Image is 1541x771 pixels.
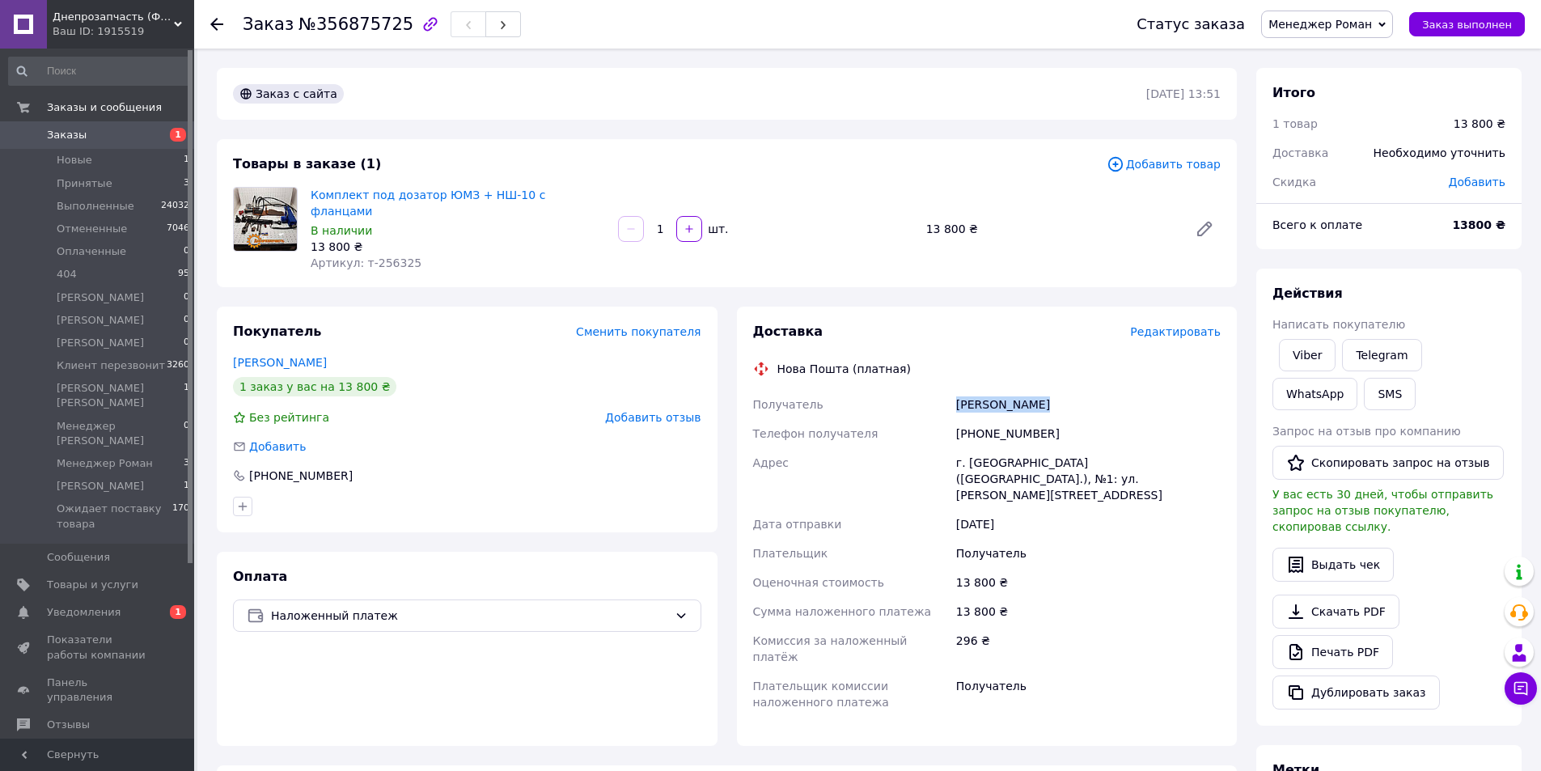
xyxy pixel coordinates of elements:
span: Комиссия за наложенный платёж [753,634,908,663]
span: Наложенный платеж [271,607,668,625]
a: Комплект под дозатор ЮМЗ + НШ-10 с фланцами [311,189,545,218]
span: Скидка [1272,176,1316,189]
button: Выдать чек [1272,548,1394,582]
span: Уведомления [47,605,121,620]
span: 3260 [167,358,189,373]
span: Заказ [243,15,294,34]
span: Оплата [233,569,287,584]
span: 3 [184,456,189,471]
div: 13 800 ₴ [311,239,605,255]
span: Итого [1272,85,1315,100]
span: Заказы и сообщения [47,100,162,115]
div: 13 800 ₴ [920,218,1182,240]
span: Принятые [57,176,112,191]
span: 1 [170,128,186,142]
span: Менеджер [PERSON_NAME] [57,419,184,448]
div: 13 800 ₴ [1454,116,1505,132]
span: Дата отправки [753,518,842,531]
span: 0 [184,313,189,328]
span: Плательщик [753,547,828,560]
div: 13 800 ₴ [953,568,1224,597]
div: Получатель [953,671,1224,717]
span: 1 [184,153,189,167]
a: Печать PDF [1272,635,1393,669]
span: Запрос на отзыв про компанию [1272,425,1461,438]
button: Дублировать заказ [1272,676,1440,710]
span: Добавить отзыв [605,411,701,424]
span: [PERSON_NAME] [PERSON_NAME] [57,381,184,410]
a: Viber [1279,339,1336,371]
a: Скачать PDF [1272,595,1399,629]
span: Добавить товар [1107,155,1221,173]
span: Покупатель [233,324,321,339]
span: 0 [184,419,189,448]
span: Сообщения [47,550,110,565]
span: 0 [184,290,189,305]
div: 296 ₴ [953,626,1224,671]
div: г. [GEOGRAPHIC_DATA] ([GEOGRAPHIC_DATA].), №1: ул. [PERSON_NAME][STREET_ADDRESS] [953,448,1224,510]
span: Заказ выполнен [1422,19,1512,31]
span: 0 [184,244,189,259]
span: 95 [178,267,189,282]
span: №356875725 [298,15,413,34]
span: Товары и услуги [47,578,138,592]
span: Показатели работы компании [47,633,150,662]
a: [PERSON_NAME] [233,356,327,369]
div: [PHONE_NUMBER] [248,468,354,484]
input: Поиск [8,57,191,86]
span: Получатель [753,398,823,411]
a: Telegram [1342,339,1421,371]
span: [PERSON_NAME] [57,336,144,350]
div: Заказ с сайта [233,84,344,104]
span: Отмененные [57,222,127,236]
span: Выполненные [57,199,134,214]
span: В наличии [311,224,372,237]
span: 170 [172,502,189,531]
a: WhatsApp [1272,378,1357,410]
div: Вернуться назад [210,16,223,32]
time: [DATE] 13:51 [1146,87,1221,100]
span: У вас есть 30 дней, чтобы отправить запрос на отзыв покупателю, скопировав ссылку. [1272,488,1493,533]
span: 1 [184,381,189,410]
button: Чат с покупателем [1505,672,1537,705]
span: [PERSON_NAME] [57,313,144,328]
span: Телефон получателя [753,427,878,440]
div: [PHONE_NUMBER] [953,419,1224,448]
span: 3 [184,176,189,191]
span: Товары в заказе (1) [233,156,381,172]
span: 404 [57,267,77,282]
div: [PERSON_NAME] [953,390,1224,419]
span: Доставка [1272,146,1328,159]
span: Заказы [47,128,87,142]
span: 0 [184,336,189,350]
span: Оценочная стоимость [753,576,885,589]
div: Статус заказа [1137,16,1245,32]
button: SMS [1364,378,1416,410]
div: [DATE] [953,510,1224,539]
span: 1 [184,479,189,494]
button: Скопировать запрос на отзыв [1272,446,1504,480]
span: Доставка [753,324,823,339]
span: Всего к оплате [1272,218,1362,231]
span: Написать покупателю [1272,318,1405,331]
div: шт. [704,221,730,237]
div: Получатель [953,539,1224,568]
button: Заказ выполнен [1409,12,1525,36]
span: Новые [57,153,92,167]
span: Без рейтинга [249,411,329,424]
span: 1 товар [1272,117,1318,130]
span: Менеджер Роман [1268,18,1372,31]
span: 24032 [161,199,189,214]
span: Менеджер Роман [57,456,153,471]
div: Нова Пошта (платная) [773,361,915,377]
span: [PERSON_NAME] [57,479,144,494]
span: 7046 [167,222,189,236]
div: 13 800 ₴ [953,597,1224,626]
span: Сумма наложенного платежа [753,605,932,618]
span: Адрес [753,456,789,469]
b: 13800 ₴ [1452,218,1505,231]
span: Артикул: т-256325 [311,256,421,269]
span: Добавить [1449,176,1505,189]
span: Клиент перезвонит [57,358,165,373]
span: Панель управления [47,676,150,705]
